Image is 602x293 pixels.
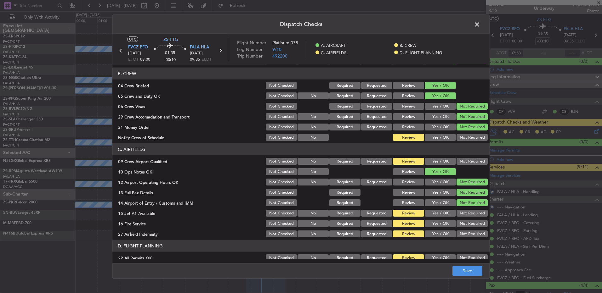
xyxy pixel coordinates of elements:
button: Not Required [457,103,488,110]
button: Not Required [457,134,488,141]
button: Not Required [457,158,488,165]
button: Not Required [457,199,488,206]
button: Not Required [457,124,488,130]
button: Not Required [457,189,488,196]
button: Not Required [457,230,488,237]
button: Not Required [457,210,488,217]
button: Not Required [457,254,488,261]
button: Not Required [457,179,488,185]
button: Not Required [457,113,488,120]
button: Not Required [457,220,488,227]
header: Dispatch Checks [112,15,490,34]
